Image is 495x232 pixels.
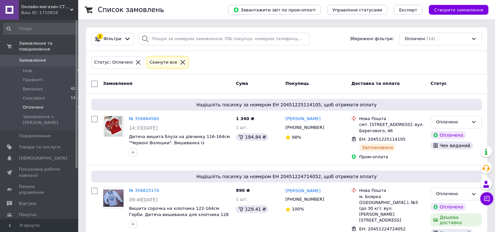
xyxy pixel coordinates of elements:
[359,226,405,231] span: ЕН: 20451224724052
[359,154,425,160] div: Пром-оплата
[359,194,425,224] div: м. Боярка ([GEOGRAPHIC_DATA].), №5 (до 30 кг): вул. [PERSON_NAME][STREET_ADDRESS]
[94,101,479,108] span: Надішліть посилку за номером ЕН 20451225114105, щоб отримати оплату
[394,5,423,15] button: Експорт
[23,95,45,101] span: Скасовані
[236,205,269,213] div: 129.41 ₴
[129,116,159,121] a: № 356884560
[148,59,179,66] div: Cкинути все
[436,119,469,126] div: Оплачено
[292,135,301,140] span: 98%
[3,23,80,35] input: Пошук
[434,8,483,12] span: Створити замовлення
[23,68,32,74] span: Нові
[405,36,425,42] span: Оплачені
[129,134,230,151] a: Дитяча вишита блуза на дівчинку 116-164см "Червоні Волошки". Вишиванка із волошками та колосками 122
[97,34,103,39] div: 1
[427,36,435,41] span: (14)
[129,206,229,217] a: Вишита сорочка на хлопчика 122-164см Герби. Дитяча вишиванка для хлопчика 128
[359,137,405,142] span: ЕН: 20451225114105
[139,33,310,45] input: Пошук за номером замовлення, ПІБ покупця, номером телефону, Email, номером накладної
[292,207,304,211] span: 100%
[21,4,70,10] span: Онлайн-магазин СТИЛЬ та ЗДОРОВ'Я
[236,197,248,202] span: 1 шт.
[104,116,123,136] img: Фото товару
[285,116,321,122] a: [PERSON_NAME]
[78,68,80,74] span: 0
[103,190,124,207] img: Фото товару
[129,188,159,193] a: № 356825174
[359,144,396,151] div: Заплановано
[23,86,43,92] span: Виконані
[350,36,394,42] span: Збережені фільтри:
[236,125,248,130] span: 1 шт.
[430,142,473,149] div: Чек виданий
[430,131,466,139] div: Оплачено
[71,95,80,101] span: 1344
[19,144,60,150] span: Товари та послуги
[430,81,447,86] span: Статус
[129,197,158,202] span: 09:48[DATE]
[436,191,469,197] div: Оплачено
[129,125,158,131] span: 14:33[DATE]
[430,203,466,211] div: Оплачено
[284,123,326,132] div: [PHONE_NUMBER]
[430,213,482,226] div: Дешева доставка
[236,81,248,86] span: Cума
[19,155,67,161] span: [DEMOGRAPHIC_DATA]
[75,104,80,110] span: 14
[103,116,124,137] a: Фото товару
[71,86,80,92] span: 4253
[75,114,80,126] span: 77
[75,77,80,83] span: 27
[359,122,425,133] div: смт. [STREET_ADDRESS]: вул. Берегового, 46
[285,81,309,86] span: Покупець
[103,81,132,86] span: Замовлення
[236,188,250,193] span: 890 ₴
[236,116,254,121] span: 1 340 ₴
[23,77,43,83] span: Прийняті
[233,7,315,13] span: Завантажити звіт по пром-оплаті
[103,188,124,209] a: Фото товару
[429,5,488,15] button: Створити замовлення
[19,184,60,195] span: Панель управління
[422,7,488,12] a: Створити замовлення
[104,36,122,42] span: Фільтри
[228,5,321,15] button: Завантажити звіт по пром-оплаті
[19,212,36,218] span: Покупці
[93,59,134,66] div: Статус: Оплачені
[359,116,425,122] div: Нова Пошта
[94,173,479,180] span: Надішліть посилку за номером ЕН 20451224724052, щоб отримати оплату
[21,10,78,16] div: Ваш ID: 1710816
[23,104,43,110] span: Оплачені
[98,6,164,14] h1: Список замовлень
[19,133,51,139] span: Повідомлення
[284,195,326,204] div: [PHONE_NUMBER]
[359,188,425,193] div: Нова Пошта
[19,40,78,52] span: Замовлення та повідомлення
[19,201,36,207] span: Відгуки
[19,57,46,63] span: Замовлення
[285,188,321,194] a: [PERSON_NAME]
[480,192,493,205] button: Чат з покупцем
[332,8,382,12] span: Управління статусами
[351,81,400,86] span: Доставка та оплата
[236,133,269,141] div: 194.84 ₴
[327,5,387,15] button: Управління статусами
[399,8,417,12] span: Експорт
[23,114,75,126] span: Замовлення з [PERSON_NAME]
[19,166,60,178] span: Показники роботи компанії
